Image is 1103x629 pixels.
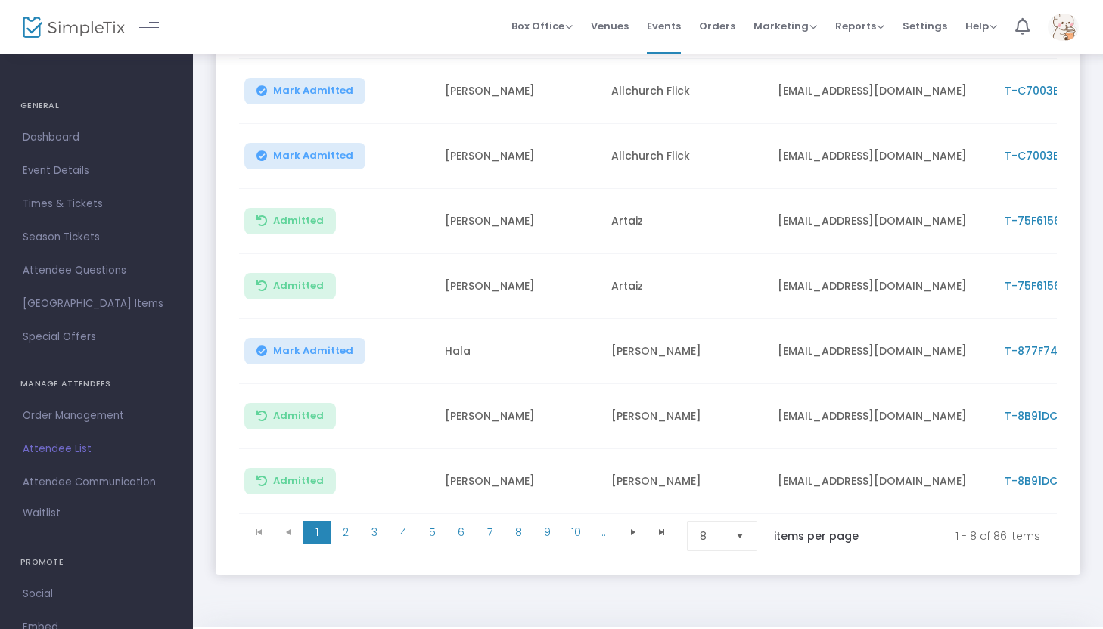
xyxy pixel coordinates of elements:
span: Page 4 [389,521,418,544]
span: Page 6 [446,521,475,544]
span: Mark Admitted [273,345,353,357]
button: Admitted [244,273,336,299]
span: Event Details [23,161,170,181]
label: items per page [774,528,859,544]
td: Hala [436,319,602,384]
td: [PERSON_NAME] [436,254,602,319]
td: [PERSON_NAME] [436,384,602,449]
span: T-75F6156C-1 [1005,278,1079,293]
span: Help [965,19,997,33]
button: Mark Admitted [244,143,365,169]
h4: PROMOTE [20,547,172,578]
span: Admitted [273,215,324,227]
span: Social [23,584,170,604]
span: Marketing [753,19,817,33]
span: Season Tickets [23,228,170,247]
span: Attendee List [23,439,170,459]
span: T-75F6156C-1 [1005,213,1079,228]
span: T-8B91DC36-E [1005,473,1083,488]
td: Artaiz [602,254,769,319]
td: [EMAIL_ADDRESS][DOMAIN_NAME] [769,124,996,189]
span: Special Offers [23,327,170,347]
span: T-C7003EDE-8 [1005,148,1084,163]
td: Allchurch Flick [602,59,769,124]
span: Page 5 [418,521,446,544]
span: Events [647,7,681,45]
span: Order Management [23,406,170,426]
span: Orders [699,7,735,45]
kendo-pager-info: 1 - 8 of 86 items [890,521,1040,551]
button: Mark Admitted [244,78,365,104]
span: Go to the last page [648,521,676,544]
td: [PERSON_NAME] [602,449,769,514]
span: T-8B91DC36-E [1005,408,1083,423]
h4: GENERAL [20,91,172,121]
span: Page 7 [475,521,504,544]
td: [PERSON_NAME] [602,384,769,449]
button: Admitted [244,468,336,494]
td: [PERSON_NAME] [436,449,602,514]
td: [EMAIL_ADDRESS][DOMAIN_NAME] [769,384,996,449]
span: Attendee Communication [23,473,170,492]
span: Box Office [511,19,573,33]
span: Page 10 [561,521,590,544]
td: [PERSON_NAME] [602,319,769,384]
button: Admitted [244,403,336,429]
span: Times & Tickets [23,194,170,214]
td: [EMAIL_ADDRESS][DOMAIN_NAME] [769,189,996,254]
span: Page 11 [590,521,619,544]
button: Mark Admitted [244,338,365,364]
td: [EMAIL_ADDRESS][DOMAIN_NAME] [769,59,996,124]
td: [EMAIL_ADDRESS][DOMAIN_NAME] [769,254,996,319]
span: Waitlist [23,506,61,521]
span: Go to the last page [656,526,668,538]
span: T-877F74CF-0 [1005,343,1084,358]
span: Page 2 [331,521,360,544]
span: Go to the next page [619,521,648,544]
span: [GEOGRAPHIC_DATA] Items [23,294,170,314]
td: [PERSON_NAME] [436,124,602,189]
span: Page 9 [533,521,561,544]
span: Dashboard [23,128,170,147]
td: [EMAIL_ADDRESS][DOMAIN_NAME] [769,319,996,384]
button: Admitted [244,208,336,234]
span: Attendee Questions [23,261,170,280]
span: Mark Admitted [273,85,353,97]
span: T-C7003EDE-8 [1005,83,1084,98]
h4: MANAGE ATTENDEES [20,369,172,399]
td: Artaiz [602,189,769,254]
td: [PERSON_NAME] [436,189,602,254]
span: 8 [700,528,723,544]
button: Select [729,522,750,550]
span: Admitted [273,410,324,422]
span: Admitted [273,280,324,292]
span: Mark Admitted [273,150,353,162]
span: Reports [835,19,884,33]
span: Page 1 [303,521,331,544]
td: [PERSON_NAME] [436,59,602,124]
span: Admitted [273,475,324,487]
span: Page 3 [360,521,389,544]
td: Allchurch Flick [602,124,769,189]
span: Settings [903,7,947,45]
span: Page 8 [504,521,533,544]
span: Go to the next page [627,526,639,538]
span: Venues [591,7,629,45]
td: [EMAIL_ADDRESS][DOMAIN_NAME] [769,449,996,514]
